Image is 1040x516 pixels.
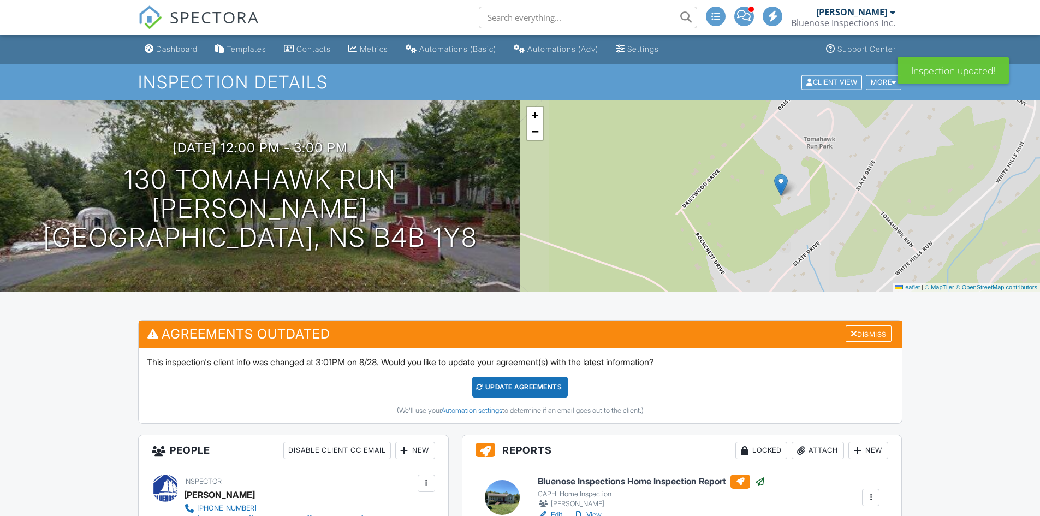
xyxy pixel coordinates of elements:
a: © OpenStreetMap contributors [956,284,1037,290]
a: SPECTORA [138,15,259,38]
h1: 130 Tomahawk Run [PERSON_NAME][GEOGRAPHIC_DATA], NS B4B 1Y8 [17,165,503,252]
a: © MapTiler [925,284,954,290]
div: Automations (Basic) [419,44,496,54]
div: Support Center [837,44,896,54]
a: Zoom in [527,107,543,123]
div: CAPHI Home Inspection [538,490,765,499]
h3: [DATE] 12:00 pm - 3:00 pm [173,140,348,155]
div: Metrics [360,44,388,54]
a: [PHONE_NUMBER] [184,503,364,514]
input: Search everything... [479,7,697,28]
span: − [531,124,538,138]
img: Marker [774,174,788,196]
img: The Best Home Inspection Software - Spectora [138,5,162,29]
span: | [922,284,923,290]
a: Zoom out [527,123,543,140]
div: More [866,75,901,90]
span: + [531,108,538,122]
div: [PERSON_NAME] [184,487,255,503]
div: [PERSON_NAME] [538,499,765,509]
h6: Bluenose Inspections Home Inspection Report [538,475,765,489]
div: Bluenose Inspections Inc. [791,17,895,28]
div: Settings [627,44,659,54]
h3: People [139,435,448,466]
div: This inspection's client info was changed at 3:01PM on 8/28. Would you like to update your agreem... [139,348,902,423]
div: New [395,442,435,459]
h3: Agreements Outdated [139,321,902,347]
a: Bluenose Inspections Home Inspection Report CAPHI Home Inspection [PERSON_NAME] [538,475,765,509]
div: New [848,442,888,459]
a: Automations (Basic) [401,39,501,60]
a: Dashboard [140,39,202,60]
a: Automations (Advanced) [509,39,603,60]
h3: Reports [462,435,902,466]
div: Contacts [296,44,331,54]
span: SPECTORA [170,5,259,28]
a: Templates [211,39,271,60]
a: Contacts [280,39,335,60]
div: Automations (Adv) [527,44,598,54]
a: Support Center [822,39,900,60]
div: [PERSON_NAME] [816,7,887,17]
a: Metrics [344,39,393,60]
div: Templates [227,44,266,54]
span: Inspector [184,477,222,485]
div: Update Agreements [472,377,568,398]
a: Leaflet [895,284,920,290]
div: Dashboard [156,44,198,54]
div: Locked [735,442,787,459]
a: Client View [800,78,865,86]
div: Disable Client CC Email [283,442,391,459]
h1: Inspection Details [138,73,902,92]
a: Automation settings [441,406,502,414]
div: (We'll use your to determine if an email goes out to the client.) [147,406,894,415]
div: Attach [792,442,844,459]
div: Inspection updated! [898,57,1009,84]
a: Settings [611,39,663,60]
div: Client View [801,75,862,90]
div: [PHONE_NUMBER] [197,504,257,513]
div: Dismiss [846,325,892,342]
